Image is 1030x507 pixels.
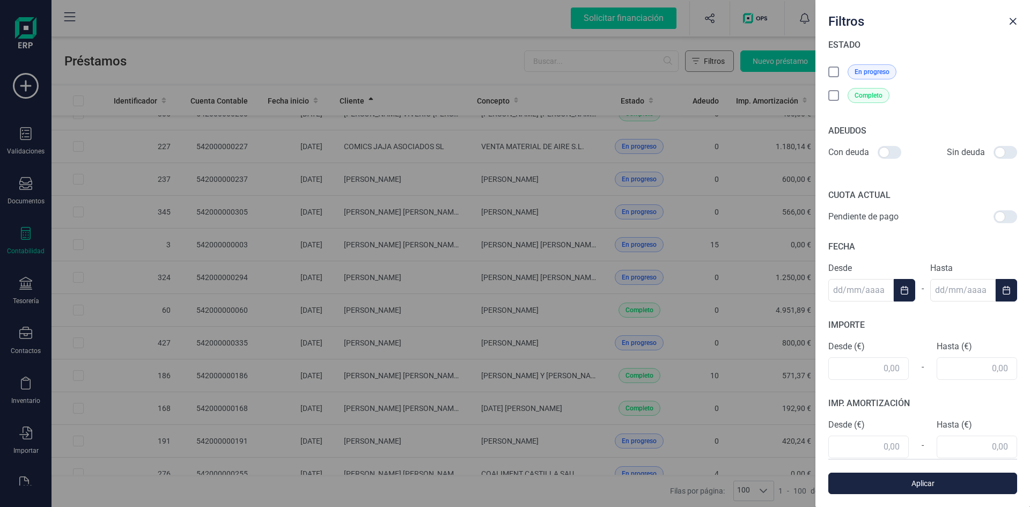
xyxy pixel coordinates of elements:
span: IMP. AMORTIZACIÓN [828,398,910,408]
span: En progreso [855,67,889,77]
input: 0,00 [937,436,1017,458]
input: 0,00 [828,357,909,380]
span: ADEUDOS [828,126,866,136]
span: CUOTA ACTUAL [828,190,891,200]
input: dd/mm/aaaa [828,279,894,302]
button: Close [1004,13,1021,30]
input: 0,00 [828,436,909,458]
label: Hasta [930,262,1017,275]
span: ESTADO [828,40,860,50]
span: Aplicar [841,478,1005,489]
label: Desde (€) [828,418,909,431]
label: Hasta (€) [937,340,1017,353]
label: Desde [828,262,915,275]
button: Choose Date [996,279,1017,302]
input: dd/mm/aaaa [930,279,996,302]
span: FECHA [828,241,855,252]
div: - [909,432,937,458]
span: Pendiente de pago [828,210,899,223]
div: - [909,354,937,380]
span: IMPORTE [828,320,865,330]
span: Completo [855,91,882,100]
span: Con deuda [828,146,869,159]
button: Choose Date [894,279,915,302]
input: 0,00 [937,357,1017,380]
label: Hasta (€) [937,418,1017,431]
span: Sin deuda [947,146,985,159]
div: Filtros [824,9,1004,30]
div: - [915,276,930,302]
label: Desde (€) [828,340,909,353]
button: Aplicar [828,473,1017,494]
